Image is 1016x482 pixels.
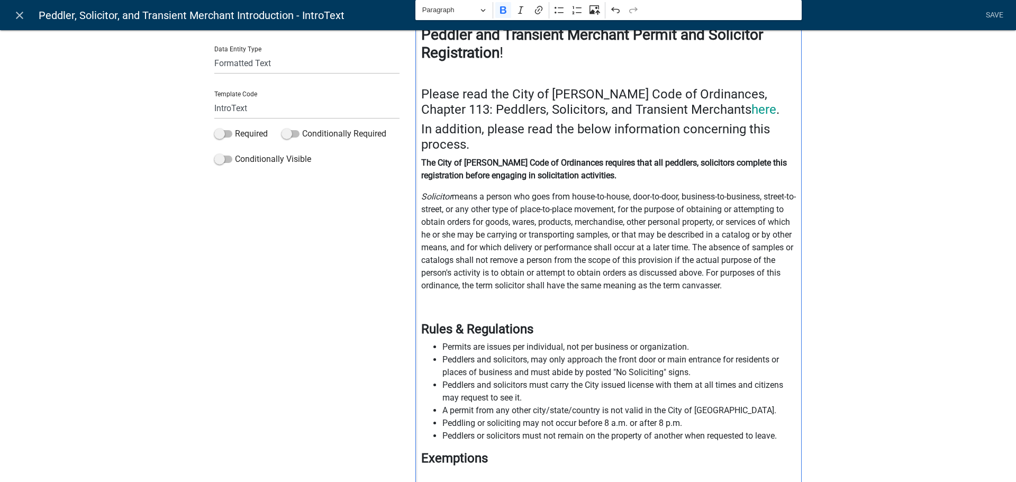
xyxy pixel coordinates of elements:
a: Save [981,5,1008,25]
p: means a person who goes from house-to-house, door-to-door, business-to-business, street-to-street... [421,190,796,292]
span: Peddlers or solicitors must not remain on the property of another when requested to leave. [442,430,796,442]
label: Required [214,128,268,140]
label: Conditionally Visible [214,153,311,166]
span: Peddlers and solicitors, may only approach the front door or main entrance for residents or place... [442,353,796,379]
i: close [13,9,26,22]
h3: Welcome to the application for a ! [421,8,796,62]
span: Permits are issues per individual, not per business or organization. [442,341,796,353]
strong: Exemptions [421,451,488,466]
h4: Please read the City of [PERSON_NAME] Code of Ordinances, Chapter 113: Peddlers, Solicitors, and ... [421,87,796,117]
h4: In addition, please read the below information concerning this process. [421,122,796,152]
button: Paragraph, Heading [418,2,491,19]
strong: Rules & Regulations [421,322,533,337]
a: here [751,102,776,117]
i: Solicitor [421,192,452,202]
strong: City of [PERSON_NAME] Peddler and Transient Merchant Permit and Solicitor Registration [421,8,794,61]
span: Peddler, Solicitor, and Transient Merchant Introduction - IntroText [39,5,344,26]
span: Peddling or soliciting may not occur before 8 a.m. or after 8 p.m. [442,417,796,430]
strong: The City of [PERSON_NAME] Code of Ordinances requires that all peddlers, solicitors complete this... [421,158,787,180]
label: Conditionally Required [282,128,386,140]
span: A permit from any other city/state/country is not valid in the City of [GEOGRAPHIC_DATA]. [442,404,796,417]
span: Peddlers and solicitors must carry the City issued license with them at all times and citizens ma... [442,379,796,404]
span: Paragraph [422,4,477,16]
